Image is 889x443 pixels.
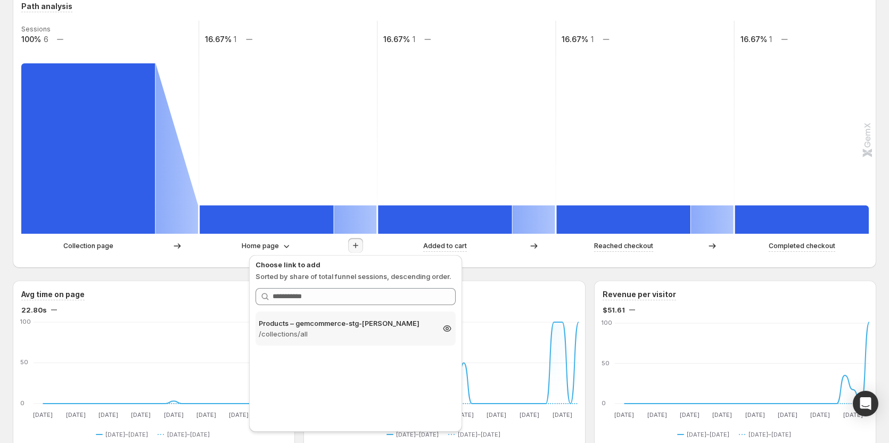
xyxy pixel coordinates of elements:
[748,430,791,439] span: [DATE]–[DATE]
[739,428,795,441] button: [DATE]–[DATE]
[602,359,610,367] text: 50
[602,399,606,407] text: 0
[20,318,31,325] text: 100
[740,35,767,44] text: 16.67%
[242,241,279,251] p: Home page
[33,411,53,419] text: [DATE]
[21,289,85,300] h3: Avg time on page
[647,411,667,419] text: [DATE]
[680,411,699,419] text: [DATE]
[21,305,47,315] span: 22.80s
[66,411,86,419] text: [DATE]
[98,411,118,419] text: [DATE]
[448,428,505,441] button: [DATE]–[DATE]
[811,411,830,419] text: [DATE]
[256,271,456,282] p: Sorted by share of total funnel sessions, descending order.
[769,241,835,251] p: Completed checkout
[487,411,507,419] text: [DATE]
[205,35,232,44] text: 16.67%
[769,35,772,44] text: 1
[383,35,410,44] text: 16.67%
[131,411,151,419] text: [DATE]
[591,35,594,44] text: 1
[423,241,467,251] p: Added to cart
[21,25,51,33] text: Sessions
[229,411,249,419] text: [DATE]
[853,391,878,416] div: Open Intercom Messenger
[21,1,72,12] h3: Path analysis
[520,411,539,419] text: [DATE]
[44,35,48,44] text: 6
[158,428,214,441] button: [DATE]–[DATE]
[745,411,765,419] text: [DATE]
[843,411,863,419] text: [DATE]
[614,411,634,419] text: [DATE]
[603,305,625,315] span: $51.61
[458,430,500,439] span: [DATE]–[DATE]
[20,359,28,366] text: 50
[454,411,474,419] text: [DATE]
[256,259,456,270] p: Choose link to add
[594,241,653,251] p: Reached checkout
[603,289,676,300] h3: Revenue per visitor
[196,411,216,419] text: [DATE]
[778,411,797,419] text: [DATE]
[21,35,41,44] text: 100%
[96,428,152,441] button: [DATE]–[DATE]
[553,411,572,419] text: [DATE]
[687,430,729,439] span: [DATE]–[DATE]
[63,241,113,251] p: Collection page
[677,428,734,441] button: [DATE]–[DATE]
[259,318,433,329] p: Products – gemcommerce-stg-[PERSON_NAME]
[105,430,148,439] span: [DATE]–[DATE]
[259,329,433,339] p: /collections/all
[602,319,612,326] text: 100
[712,411,732,419] text: [DATE]
[20,399,24,407] text: 0
[562,35,588,44] text: 16.67%
[167,430,210,439] span: [DATE]–[DATE]
[413,35,415,44] text: 1
[234,35,236,44] text: 1
[164,411,184,419] text: [DATE]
